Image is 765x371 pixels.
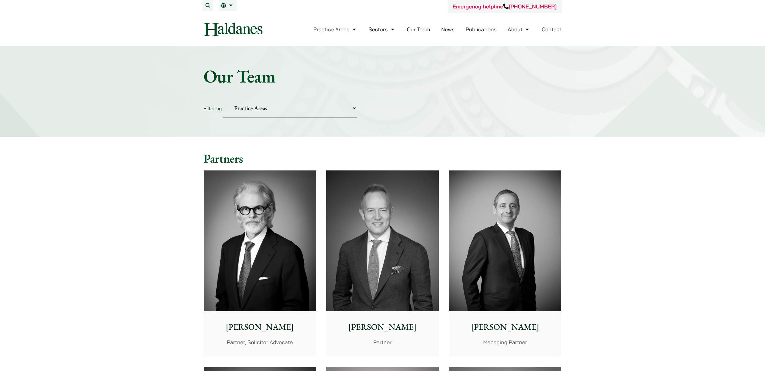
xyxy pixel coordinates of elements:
a: Contact [542,26,562,33]
p: [PERSON_NAME] [208,321,311,333]
a: Our Team [407,26,430,33]
p: [PERSON_NAME] [331,321,434,333]
a: [PERSON_NAME] Managing Partner [449,170,561,357]
a: EN [221,3,234,8]
h1: Our Team [204,65,562,87]
p: [PERSON_NAME] [454,321,557,333]
a: [PERSON_NAME] Partner, Solicitor Advocate [204,170,316,357]
p: Partner, Solicitor Advocate [208,338,311,346]
p: Partner [331,338,434,346]
label: Filter by [204,105,222,111]
a: About [508,26,531,33]
a: Publications [466,26,497,33]
img: Logo of Haldanes [204,23,262,36]
a: Emergency helpline[PHONE_NUMBER] [453,3,557,10]
a: News [441,26,455,33]
a: [PERSON_NAME] Partner [326,170,439,357]
p: Managing Partner [454,338,557,346]
a: Practice Areas [313,26,358,33]
a: Sectors [368,26,396,33]
h2: Partners [204,151,562,166]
